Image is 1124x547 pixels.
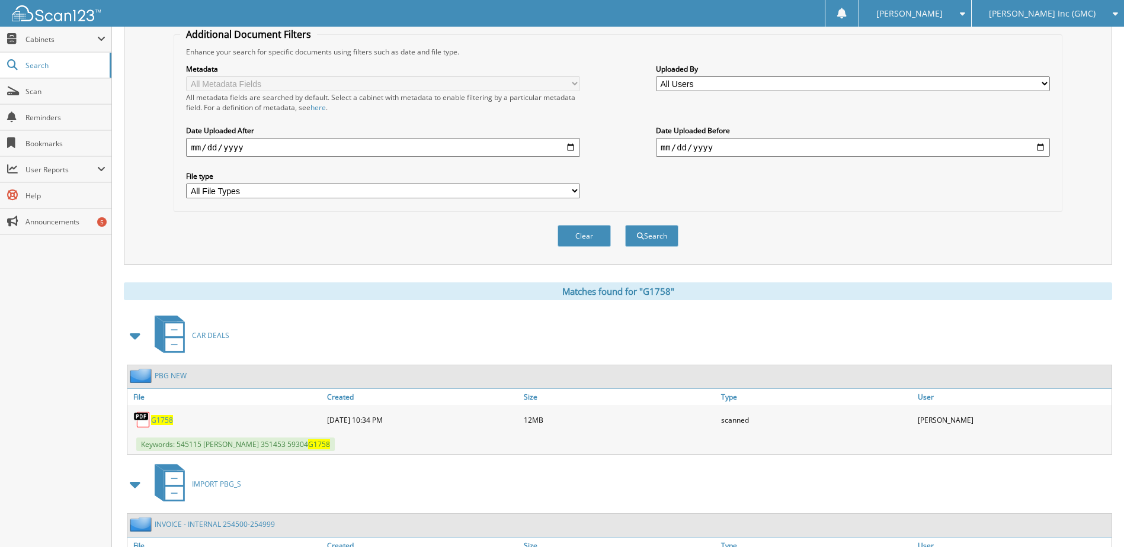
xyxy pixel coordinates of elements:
a: PBG NEW [155,371,187,381]
a: INVOICE - INTERNAL 254500-254999 [155,519,275,529]
a: here [310,102,326,112]
span: User Reports [25,165,97,175]
button: Search [625,225,678,247]
label: Uploaded By [656,64,1050,74]
span: G1758 [308,439,330,449]
span: IMPORT PBG_S [192,479,241,489]
a: IMPORT PBG_S [148,461,241,507]
div: All metadata fields are searched by default. Select a cabinet with metadata to enable filtering b... [186,92,580,112]
a: Created [324,389,521,405]
a: G1758 [151,415,173,425]
span: Help [25,191,105,201]
label: Metadata [186,64,580,74]
label: Date Uploaded After [186,126,580,136]
span: [PERSON_NAME] Inc (GMC) [989,10,1096,17]
img: scan123-logo-white.svg [12,5,101,21]
div: Matches found for "G1758" [124,282,1112,300]
label: File type [186,171,580,181]
div: [PERSON_NAME] [915,408,1112,432]
div: [DATE] 10:34 PM [324,408,521,432]
a: File [127,389,324,405]
span: Search [25,60,104,70]
img: PDF.png [133,411,151,429]
legend: Additional Document Filters [180,28,317,41]
img: folder2.png [130,368,155,383]
input: end [656,138,1050,157]
span: Cabinets [25,34,97,44]
span: [PERSON_NAME] [876,10,943,17]
div: Enhance your search for specific documents using filters such as date and file type. [180,47,1055,57]
label: Date Uploaded Before [656,126,1050,136]
span: Reminders [25,112,105,123]
a: CAR DEALS [148,312,229,359]
iframe: Chat Widget [1065,490,1124,547]
img: folder2.png [130,517,155,532]
span: CAR DEALS [192,330,229,340]
button: Clear [558,225,611,247]
div: scanned [718,408,915,432]
div: 5 [97,217,107,227]
span: Announcements [25,217,105,227]
div: 12MB [521,408,718,432]
a: User [915,389,1112,405]
span: Bookmarks [25,139,105,149]
a: Type [718,389,915,405]
a: Size [521,389,718,405]
input: start [186,138,580,157]
span: Keywords: 545115 [PERSON_NAME] 351453 59304 [136,437,335,451]
span: Scan [25,86,105,96]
